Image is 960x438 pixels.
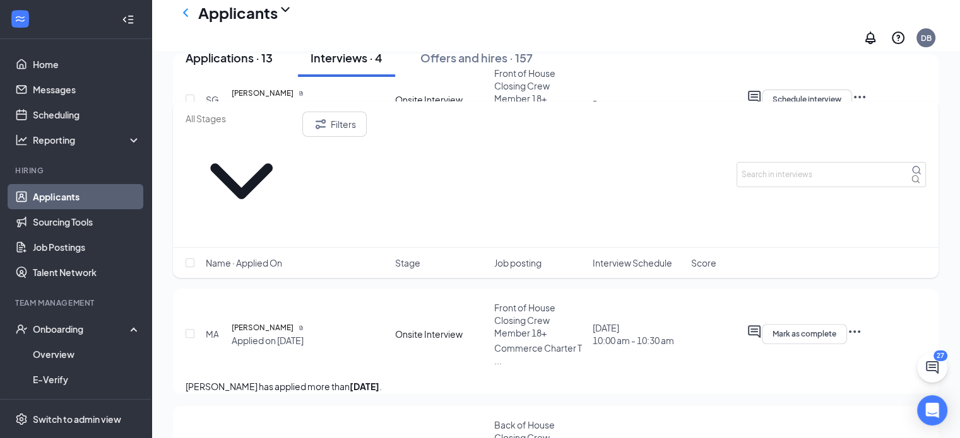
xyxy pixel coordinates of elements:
[33,342,141,367] a: Overview
[762,324,847,344] button: Mark as complete
[917,395,947,425] div: Open Intercom Messenger
[33,234,141,260] a: Job Postings
[921,33,932,43] div: DB
[494,342,585,367] p: Commerce Charter T ...
[691,256,716,269] span: Score
[278,2,293,17] svg: ChevronDown
[593,334,684,347] span: 10:00 am - 10:30 am
[232,321,293,334] h5: [PERSON_NAME]
[15,297,138,308] div: Team Management
[395,256,420,269] span: Stage
[15,413,28,425] svg: Settings
[917,352,947,383] button: ChatActive
[33,52,141,77] a: Home
[122,13,134,26] svg: Collapse
[302,112,367,137] button: Filter Filters
[350,381,379,392] b: [DATE]
[33,260,141,285] a: Talent Network
[186,112,297,125] input: All Stages
[911,165,921,175] svg: MagnifyingGlass
[33,367,141,392] a: E-Verify
[33,323,130,335] div: Onboarding
[420,50,533,66] div: Offers and hires · 157
[773,330,836,338] span: Mark as complete
[299,325,304,330] svg: Document
[232,334,304,347] div: Applied on [DATE]
[925,360,940,375] svg: ChatActive
[15,134,28,146] svg: Analysis
[494,302,555,338] span: Front of House Closing Crew Member 18+
[593,256,672,269] span: Interview Schedule
[15,323,28,335] svg: UserCheck
[33,209,141,234] a: Sourcing Tools
[186,379,926,393] p: [PERSON_NAME] has applied more than .
[311,50,382,66] div: Interviews · 4
[33,77,141,102] a: Messages
[593,321,684,347] div: [DATE]
[933,350,947,361] div: 27
[847,324,862,339] svg: Ellipses
[33,184,141,209] a: Applicants
[206,328,219,340] div: MA
[33,134,141,146] div: Reporting
[33,413,121,425] div: Switch to admin view
[737,162,926,187] input: Search in interviews
[863,30,878,45] svg: Notifications
[198,2,278,23] h1: Applicants
[206,256,282,269] span: Name · Applied On
[33,392,141,417] a: Onboarding Documents
[747,324,762,339] svg: ActiveChat
[178,5,193,20] svg: ChevronLeft
[186,125,297,237] svg: ChevronDown
[15,165,138,176] div: Hiring
[494,256,541,269] span: Job posting
[891,30,906,45] svg: QuestionInfo
[313,117,328,132] svg: Filter
[395,328,486,340] div: Onsite Interview
[14,13,27,25] svg: WorkstreamLogo
[33,102,141,127] a: Scheduling
[186,50,273,66] div: Applications · 13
